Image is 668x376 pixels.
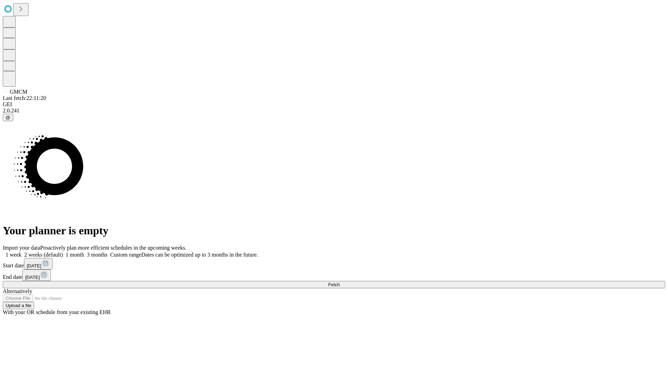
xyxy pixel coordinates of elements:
[40,245,186,251] span: Proactively plan more efficient schedules in the upcoming weeks.
[3,269,665,281] div: End date
[3,224,665,237] h1: Your planner is empty
[22,269,51,281] button: [DATE]
[3,281,665,288] button: Fetch
[3,108,665,114] div: 2.0.241
[27,263,41,268] span: [DATE]
[3,245,40,251] span: Import your data
[3,302,34,309] button: Upload a file
[3,114,13,121] button: @
[141,252,258,258] span: Dates can be optimized up to 3 months in the future.
[3,95,46,101] span: Last fetch: 22:11:20
[3,101,665,108] div: GEI
[24,258,53,269] button: [DATE]
[66,252,84,258] span: 1 month
[10,89,27,95] span: GMCM
[6,252,22,258] span: 1 week
[24,252,63,258] span: 2 weeks (default)
[6,115,10,120] span: @
[3,309,111,315] span: With your OR schedule from your existing EHR
[328,282,340,287] span: Fetch
[25,275,40,280] span: [DATE]
[87,252,108,258] span: 3 months
[3,258,665,269] div: Start date
[110,252,141,258] span: Custom range
[3,288,32,294] span: Alternatively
